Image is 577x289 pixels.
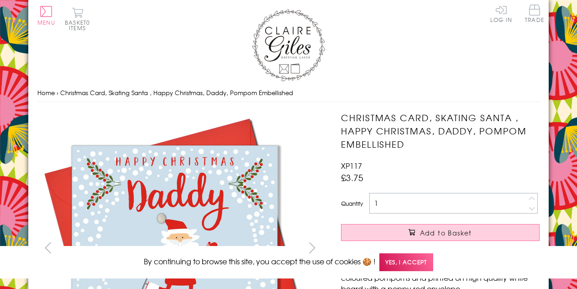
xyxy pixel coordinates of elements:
button: Basket0 items [65,7,90,31]
span: £3.75 [341,171,363,184]
img: Claire Giles Greetings Cards [252,9,325,81]
span: Menu [37,18,55,27]
button: Menu [37,6,55,25]
h1: Christmas Card, Skating Santa , Happy Christmas, Daddy, Pompom Embellished [341,111,540,150]
button: Add to Basket [341,224,540,241]
span: Trade [525,5,544,22]
span: 0 items [69,18,90,32]
span: Yes, I accept [379,253,433,271]
a: Log In [490,5,512,22]
button: next [302,237,323,258]
button: prev [37,237,58,258]
span: › [57,88,58,97]
a: Home [37,88,55,97]
span: Add to Basket [420,228,472,237]
span: XP117 [341,160,362,171]
label: Quantity [341,199,363,208]
span: Christmas Card, Skating Santa , Happy Christmas, Daddy, Pompom Embellished [60,88,293,97]
a: Trade [525,5,544,24]
nav: breadcrumbs [37,84,540,102]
